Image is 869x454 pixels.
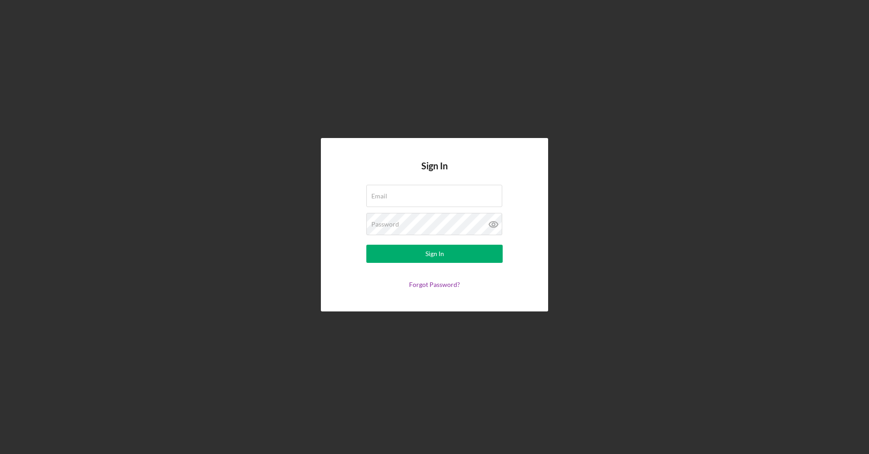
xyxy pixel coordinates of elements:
[371,192,387,200] label: Email
[371,221,399,228] label: Password
[425,245,444,263] div: Sign In
[421,161,448,185] h4: Sign In
[409,281,460,288] a: Forgot Password?
[366,245,503,263] button: Sign In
